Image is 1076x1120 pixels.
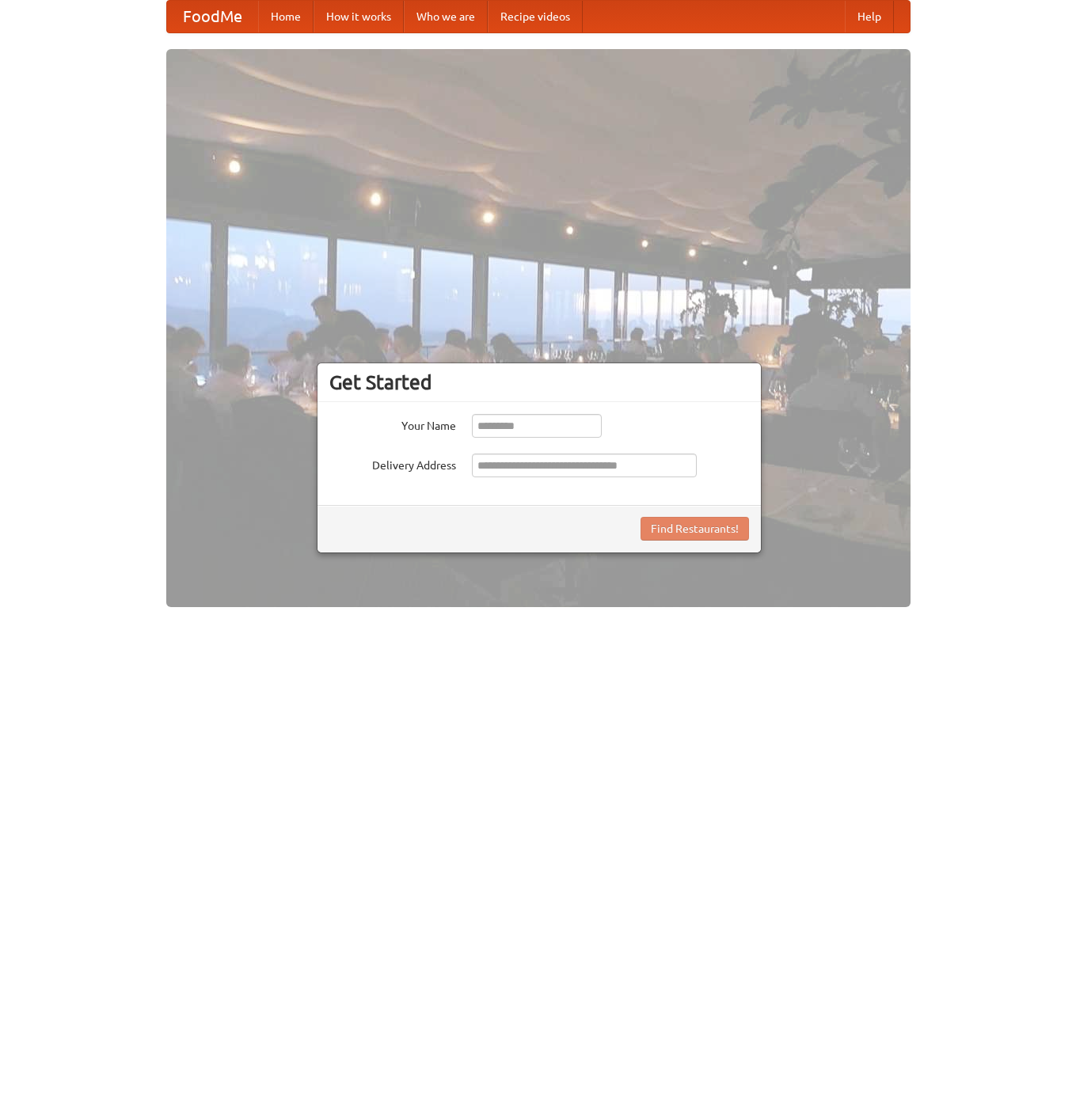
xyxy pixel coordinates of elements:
[845,1,894,32] a: Help
[329,370,749,394] h3: Get Started
[641,517,749,541] button: Find Restaurants!
[329,454,456,473] label: Delivery Address
[258,1,314,32] a: Home
[488,1,583,32] a: Recipe videos
[404,1,488,32] a: Who we are
[314,1,404,32] a: How it works
[167,1,258,32] a: FoodMe
[329,414,456,434] label: Your Name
